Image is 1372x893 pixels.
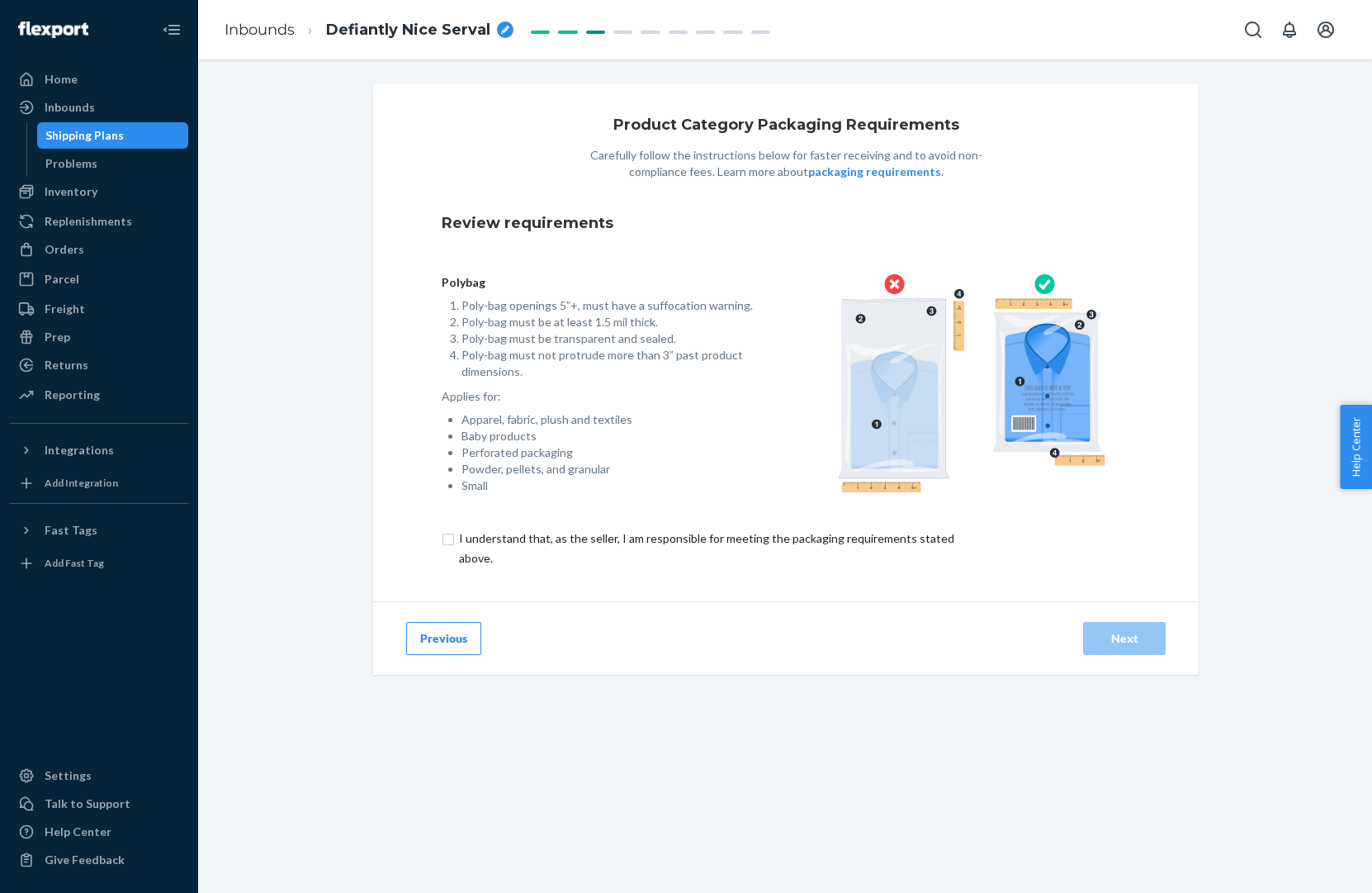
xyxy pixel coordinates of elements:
li: Small [461,477,759,494]
div: Parcel [45,271,79,287]
a: Orders [10,236,188,263]
li: Baby products [461,428,759,444]
a: Settings [10,762,188,789]
a: Home [10,66,188,93]
div: Shipping Plans [45,127,124,144]
button: Close Navigation [155,13,188,46]
ol: breadcrumbs [211,6,527,55]
button: Fast Tags [10,517,188,544]
div: Freight [45,301,85,317]
button: Open Search Box [1237,13,1270,46]
button: Next [1083,622,1166,655]
button: Previous [406,622,481,655]
button: Open account menu [1309,13,1342,46]
button: packaging requirements [808,164,941,180]
div: Reporting [45,387,100,403]
a: Inbounds [10,94,188,121]
p: Polybag [442,274,759,291]
p: Carefully follow the instructions below for faster receiving and to avoid non-compliance fees. Le... [571,147,1001,180]
button: Give Feedback [10,847,188,873]
a: Prep [10,324,188,350]
p: Applies for: [442,388,759,405]
h1: Product Category Packaging Requirements [613,117,959,134]
div: Add Integration [45,476,118,490]
li: Poly-bag must be at least 1.5 mil thick. [461,314,759,330]
li: Poly-bag must be transparent and sealed. [461,330,759,347]
div: Home [45,71,78,88]
span: Defiantly Nice Serval [326,20,490,41]
a: Inbounds [225,21,295,39]
div: Inbounds [45,99,95,116]
li: Perforated packaging [461,444,759,461]
li: Powder, pellets, and granular [461,461,759,477]
a: Freight [10,296,188,322]
a: Add Integration [10,470,188,496]
div: Review requirements [442,200,1130,248]
li: Apparel, fabric, plush and textiles [461,411,759,428]
div: Add Fast Tag [45,556,104,570]
a: Parcel [10,266,188,292]
button: Open notifications [1273,13,1306,46]
div: Give Feedback [45,852,125,868]
a: Problems [37,150,189,177]
a: Talk to Support [10,791,188,817]
a: Shipping Plans [37,122,189,149]
li: Poly-bag openings 5”+, must have a suffocation warning. [461,297,759,314]
div: Settings [45,767,92,784]
button: Integrations [10,437,188,463]
div: Inventory [45,183,97,200]
div: Problems [45,155,97,172]
a: Replenishments [10,208,188,235]
div: Orders [45,241,84,258]
div: Talk to Support [45,796,130,812]
img: Flexport logo [18,21,88,38]
a: Returns [10,352,188,378]
div: Help Center [45,824,111,840]
img: polybag.ac92ac876edd07edd96c1eaacd328395.png [838,274,1105,492]
button: Help Center [1340,405,1372,489]
div: Returns [45,357,88,373]
a: Add Fast Tag [10,550,188,577]
div: Replenishments [45,213,132,230]
a: Inventory [10,178,188,205]
a: Reporting [10,382,188,408]
div: Prep [45,329,70,345]
li: Poly-bag must not protrude more than 3” past product dimensions. [461,347,759,380]
div: Integrations [45,442,114,458]
div: Fast Tags [45,522,97,539]
a: Help Center [10,819,188,845]
div: Next [1097,630,1152,647]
